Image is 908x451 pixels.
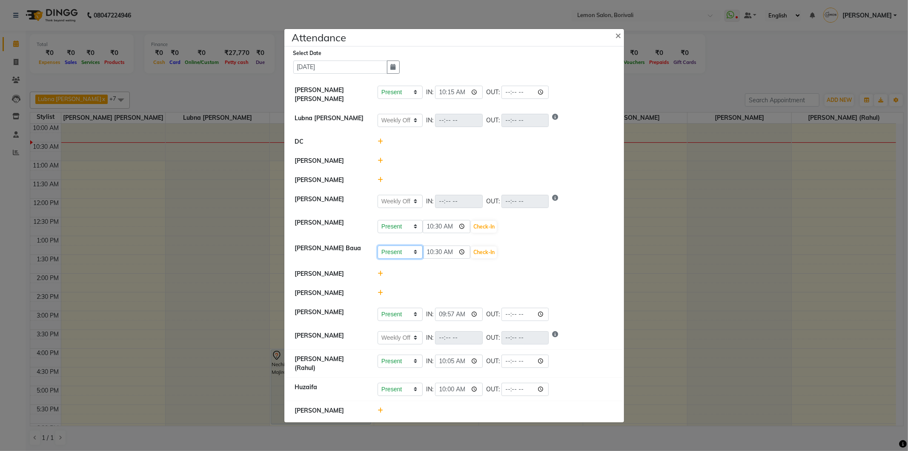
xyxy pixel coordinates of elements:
div: [PERSON_NAME] [289,269,372,278]
i: Show reason [552,114,558,127]
span: IN: [426,385,433,394]
span: IN: [426,197,433,206]
span: IN: [426,333,433,342]
div: [PERSON_NAME] [289,289,372,298]
span: OUT: [486,310,500,319]
div: [PERSON_NAME] [289,156,372,165]
span: IN: [426,116,433,125]
span: OUT: [486,333,500,342]
div: DC [289,137,372,146]
div: [PERSON_NAME] [289,176,372,185]
div: [PERSON_NAME] [289,195,372,208]
span: IN: [426,310,433,319]
h4: Attendance [292,30,347,45]
div: [PERSON_NAME] [289,406,372,415]
span: OUT: [486,88,500,97]
div: [PERSON_NAME] Baua [289,244,372,259]
div: [PERSON_NAME] [289,218,372,234]
button: Check-In [471,246,497,258]
span: OUT: [486,357,500,366]
input: Select date [293,61,387,74]
div: [PERSON_NAME] [289,308,372,321]
span: OUT: [486,197,500,206]
span: × [616,29,622,41]
span: IN: [426,88,433,97]
span: IN: [426,357,433,366]
div: Lubna [PERSON_NAME] [289,114,372,127]
div: [PERSON_NAME] [PERSON_NAME] [289,86,372,104]
label: Select Date [293,49,322,57]
div: [PERSON_NAME] (Rahul) [289,355,372,373]
div: Huzaifa [289,383,372,396]
div: [PERSON_NAME] [289,331,372,344]
i: Show reason [552,331,558,344]
button: Close [609,23,630,47]
button: Check-In [471,221,497,233]
span: OUT: [486,116,500,125]
span: OUT: [486,385,500,394]
i: Show reason [552,195,558,208]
